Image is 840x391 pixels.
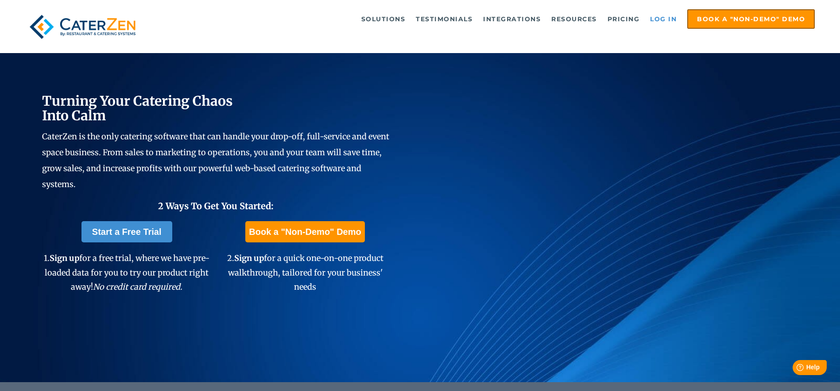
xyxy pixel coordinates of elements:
[81,221,172,242] a: Start a Free Trial
[160,9,815,29] div: Navigation Menu
[687,9,815,29] a: Book a "Non-Demo" Demo
[646,10,681,28] a: Log in
[44,253,209,292] span: 1. for a free trial, where we have pre-loaded data for you to try our product right away!
[234,253,264,263] span: Sign up
[50,253,79,263] span: Sign up
[227,253,383,292] span: 2. for a quick one-on-one product walkthrough, tailored for your business' needs
[245,221,364,242] a: Book a "Non-Demo" Demo
[547,10,601,28] a: Resources
[479,10,545,28] a: Integrations
[25,9,140,44] img: caterzen
[158,200,274,211] span: 2 Ways To Get You Started:
[411,10,477,28] a: Testimonials
[603,10,644,28] a: Pricing
[357,10,410,28] a: Solutions
[42,131,389,189] span: CaterZen is the only catering software that can handle your drop-off, full-service and event spac...
[93,282,182,292] em: No credit card required.
[761,356,830,381] iframe: Help widget launcher
[42,92,233,124] span: Turning Your Catering Chaos Into Calm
